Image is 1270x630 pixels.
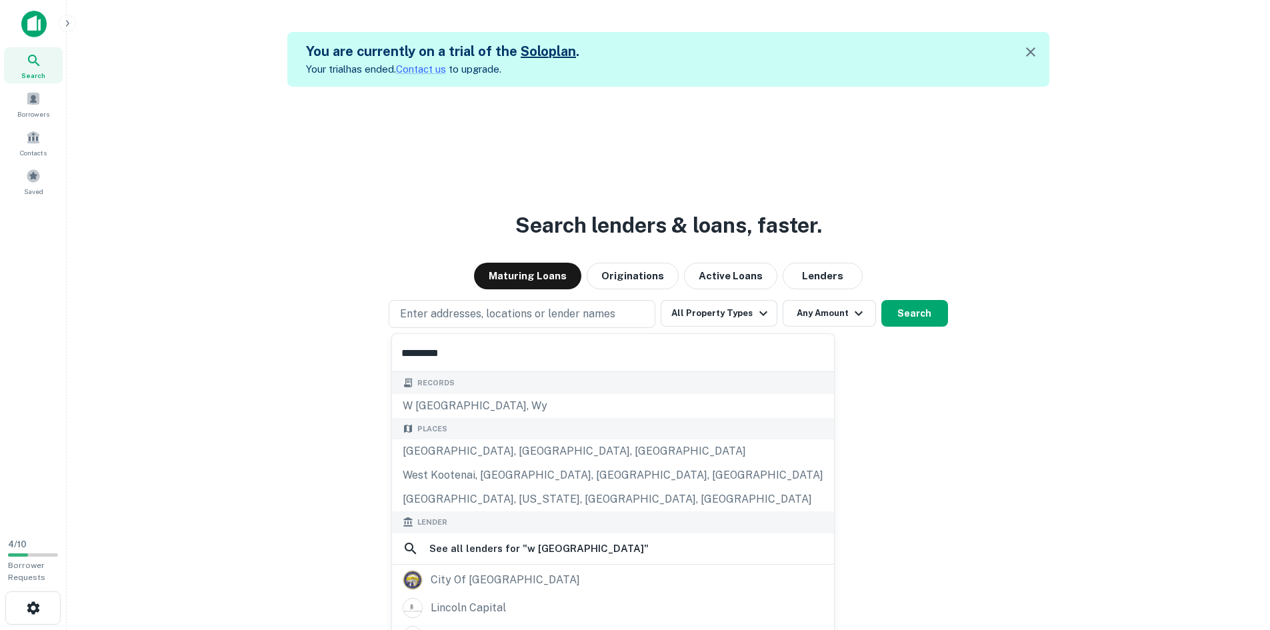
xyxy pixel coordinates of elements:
span: Borrower Requests [8,561,45,582]
div: [GEOGRAPHIC_DATA], [GEOGRAPHIC_DATA], [GEOGRAPHIC_DATA] [392,439,834,463]
div: city of [GEOGRAPHIC_DATA] [431,570,580,590]
a: city of [GEOGRAPHIC_DATA] [392,566,834,594]
a: Contact us [396,63,446,75]
img: capitalize-icon.png [21,11,47,37]
span: Contacts [20,147,47,158]
p: Enter addresses, locations or lender names [400,306,615,322]
a: Soloplan [521,43,576,59]
img: picture [403,599,422,617]
h3: Search lenders & loans, faster. [515,209,822,241]
button: Active Loans [684,263,777,289]
div: [GEOGRAPHIC_DATA], [US_STATE], [GEOGRAPHIC_DATA], [GEOGRAPHIC_DATA] [392,487,834,511]
a: Saved [4,163,63,199]
button: Any Amount [783,300,876,327]
h6: See all lenders for " w [GEOGRAPHIC_DATA] " [429,541,649,557]
button: Originations [587,263,679,289]
h5: You are currently on a trial of the . [306,41,579,61]
div: West Kootenai, [GEOGRAPHIC_DATA], [GEOGRAPHIC_DATA], [GEOGRAPHIC_DATA] [392,463,834,487]
div: w [GEOGRAPHIC_DATA], wy [392,394,834,418]
button: Lenders [783,263,863,289]
a: Borrowers [4,86,63,122]
span: Records [417,377,455,389]
a: Search [4,47,63,83]
button: All Property Types [661,300,777,327]
p: Your trial has ended. to upgrade. [306,61,579,77]
img: lincoln.ne.gov.png [403,571,422,589]
span: Search [21,70,45,81]
iframe: Chat Widget [1203,523,1270,587]
span: 4 / 10 [8,539,27,549]
span: Places [417,423,447,435]
span: Lender [417,517,447,528]
button: Maturing Loans [474,263,581,289]
a: lincoln capital [392,594,834,622]
button: Enter addresses, locations or lender names [389,300,655,328]
span: Borrowers [17,109,49,119]
a: Contacts [4,125,63,161]
span: Saved [24,186,43,197]
div: lincoln capital [431,598,506,618]
button: Search [881,300,948,327]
